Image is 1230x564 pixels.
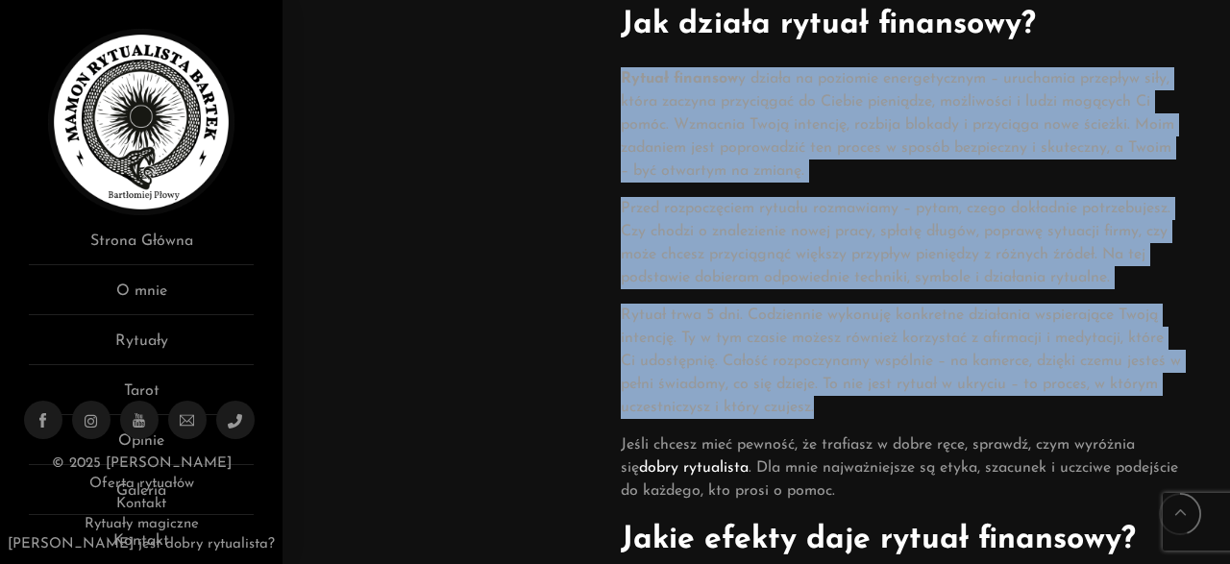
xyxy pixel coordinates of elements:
a: Strona Główna [29,230,254,265]
a: Tarot [29,380,254,415]
a: Kontakt [116,497,166,511]
h2: Jak działa rytuał finansowy? [621,2,1182,48]
a: O mnie [29,280,254,315]
a: dobry rytualista [639,460,749,476]
p: Rytuał trwa 5 dni. Codziennie wykonuję konkretne działania wspierające Twoją intencję. Ty w tym c... [621,304,1182,419]
p: Przed rozpoczęciem rytuału rozmawiamy – pytam, czego dokładnie potrzebujesz. Czy chodzi o znalezi... [621,197,1182,289]
a: Oferta rytuałów [89,477,194,491]
strong: Rytuał finansow [621,71,738,86]
h2: Jakie efekty daje rytuał finansowy? [621,517,1182,563]
p: y działa na poziomie energetycznym – uruchamia przepływ siły, która zaczyna przyciągać do Ciebie ... [621,67,1182,183]
a: Rytuały magiczne [85,517,199,531]
p: Jeśli chcesz mieć pewność, że trafiasz w dobre ręce, sprawdź, czym wyróżnia się . Dla mnie najważ... [621,433,1182,503]
a: Rytuały [29,330,254,365]
img: Rytualista Bartek [48,29,234,215]
a: [PERSON_NAME] jest dobry rytualista? [8,537,275,552]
